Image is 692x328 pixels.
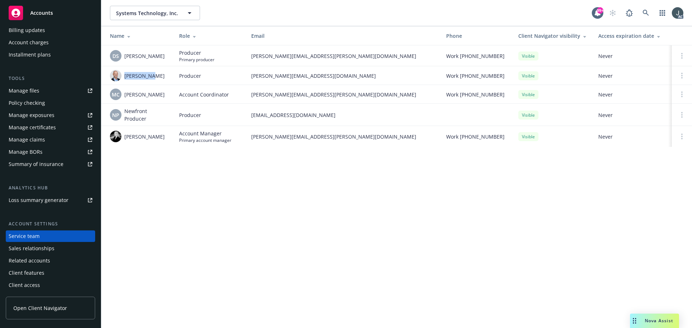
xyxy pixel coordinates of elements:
div: Access expiration date [598,32,666,40]
a: Policy checking [6,97,95,109]
span: Producer [179,72,201,80]
div: Summary of insurance [9,158,63,170]
div: Sales relationships [9,243,54,254]
a: Start snowing [605,6,620,20]
span: Producer [179,111,201,119]
span: [PERSON_NAME] [124,91,165,98]
a: Client access [6,279,95,291]
a: Loss summary generator [6,194,95,206]
div: Manage files [9,85,39,96]
div: Email [251,32,435,40]
span: Work [PHONE_NUMBER] [446,91,505,98]
span: Never [598,52,666,60]
div: Tools [6,75,95,82]
span: Producer [179,49,214,57]
span: MC [112,91,120,98]
span: [PERSON_NAME] [124,52,165,60]
a: Accounts [6,3,95,23]
span: Open Client Navigator [13,304,67,312]
span: [PERSON_NAME] [124,133,165,140]
a: Service team [6,230,95,242]
span: Nova Assist [645,318,673,324]
a: Related accounts [6,255,95,266]
div: Visible [518,71,538,80]
div: Billing updates [9,24,45,36]
a: Installment plans [6,49,95,60]
div: Visible [518,51,538,60]
div: Client features [9,267,44,279]
span: [PERSON_NAME][EMAIL_ADDRESS][PERSON_NAME][DOMAIN_NAME] [251,52,435,60]
div: Installment plans [9,49,51,60]
a: Sales relationships [6,243,95,254]
div: Analytics hub [6,184,95,192]
div: Manage certificates [9,122,56,133]
span: [PERSON_NAME][EMAIL_ADDRESS][PERSON_NAME][DOMAIN_NAME] [251,133,435,140]
div: Related accounts [9,255,50,266]
a: Manage files [6,85,95,96]
span: Never [598,72,666,80]
div: Account settings [6,220,95,228]
div: Loss summary generator [9,194,68,206]
a: Switch app [655,6,670,20]
div: Visible [518,111,538,120]
a: Client features [6,267,95,279]
span: Never [598,91,666,98]
a: Search [639,6,653,20]
img: photo [672,7,683,19]
span: Account Manager [179,130,231,137]
div: Client access [9,279,40,291]
div: 99+ [597,7,603,14]
button: Nova Assist [630,314,679,328]
img: photo [110,70,121,81]
div: Manage exposures [9,109,54,121]
span: Never [598,111,666,119]
div: Drag to move [630,314,639,328]
a: Summary of insurance [6,158,95,170]
span: Work [PHONE_NUMBER] [446,133,505,140]
div: Service team [9,230,40,242]
div: Phone [446,32,507,40]
div: Visible [518,132,538,141]
span: Primary producer [179,57,214,63]
span: Accounts [30,10,53,16]
a: Manage claims [6,134,95,145]
span: Primary account manager [179,137,231,143]
div: Account charges [9,37,49,48]
a: Manage BORs [6,146,95,158]
span: [EMAIL_ADDRESS][DOMAIN_NAME] [251,111,435,119]
span: [PERSON_NAME] [124,72,165,80]
span: NP [112,111,119,119]
span: Work [PHONE_NUMBER] [446,72,505,80]
span: Work [PHONE_NUMBER] [446,52,505,60]
a: Manage certificates [6,122,95,133]
img: photo [110,131,121,142]
a: Report a Bug [622,6,636,20]
span: [PERSON_NAME][EMAIL_ADDRESS][PERSON_NAME][DOMAIN_NAME] [251,91,435,98]
span: Account Coordinator [179,91,229,98]
a: Account charges [6,37,95,48]
div: Role [179,32,240,40]
span: [PERSON_NAME][EMAIL_ADDRESS][DOMAIN_NAME] [251,72,435,80]
span: Systems Technology, Inc. [116,9,178,17]
span: Newfront Producer [124,107,168,122]
a: Billing updates [6,24,95,36]
div: Name [110,32,168,40]
div: Visible [518,90,538,99]
a: Manage exposures [6,109,95,121]
button: Systems Technology, Inc. [110,6,200,20]
span: Never [598,133,666,140]
span: DS [112,52,119,60]
div: Manage BORs [9,146,43,158]
div: Client Navigator visibility [518,32,587,40]
div: Manage claims [9,134,45,145]
div: Policy checking [9,97,45,109]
